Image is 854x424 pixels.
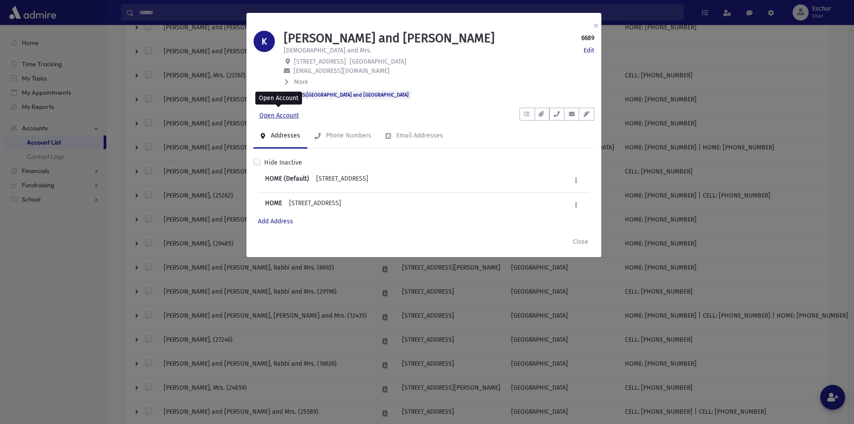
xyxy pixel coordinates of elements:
a: Edit [584,46,594,55]
button: × [586,13,606,38]
a: Open Account [254,108,305,124]
a: Add Address [258,218,293,225]
div: [STREET_ADDRESS] [289,198,341,211]
span: [GEOGRAPHIC_DATA] [350,58,407,65]
div: Phone Numbers [324,132,371,139]
span: FLAGS:[GEOGRAPHIC_DATA] and [GEOGRAPHIC_DATA] [284,90,411,99]
span: [EMAIL_ADDRESS][DOMAIN_NAME] [294,67,390,75]
div: Email Addresses [395,132,443,139]
button: Close [567,234,594,250]
span: More [294,78,308,86]
div: Addresses [269,132,300,139]
p: [DEMOGRAPHIC_DATA] and Mrs. [284,46,371,55]
b: HOME (Default) [265,174,309,187]
div: [STREET_ADDRESS] [316,174,368,187]
label: Hide Inactive [264,158,302,167]
h1: [PERSON_NAME] and [PERSON_NAME] [284,31,495,46]
strong: 6689 [581,33,594,43]
div: K [254,31,275,52]
span: [STREET_ADDRESS] [294,58,346,65]
a: Phone Numbers [307,124,379,149]
button: More [284,77,309,87]
a: Email Addresses [379,124,450,149]
b: HOME [265,198,282,211]
div: Open Account [255,92,302,105]
a: Addresses [254,124,307,149]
